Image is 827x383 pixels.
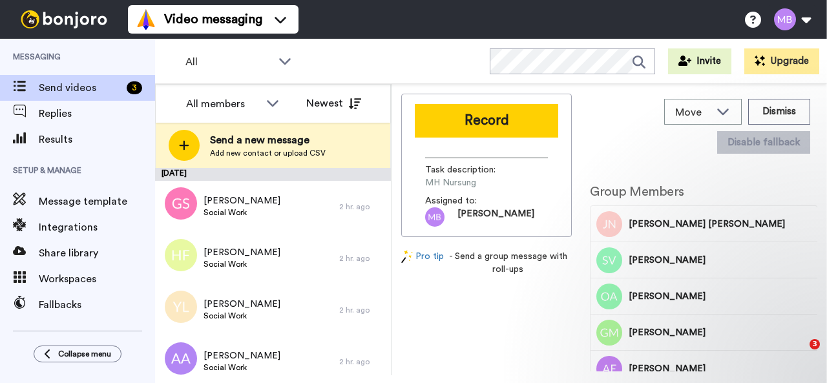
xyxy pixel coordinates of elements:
span: [PERSON_NAME] [629,254,813,267]
div: 2 hr. ago [339,202,384,212]
span: Fallbacks [39,297,155,313]
button: Invite [668,48,731,74]
button: Upgrade [744,48,819,74]
span: [PERSON_NAME] [204,298,280,311]
span: Social Work [204,259,280,269]
span: [PERSON_NAME] [457,207,534,227]
img: aa.png [165,342,197,375]
span: [PERSON_NAME] [PERSON_NAME] [629,218,813,231]
span: [PERSON_NAME] [204,246,280,259]
span: Social Work [204,207,280,218]
button: Record [415,104,558,138]
span: Task description : [425,163,516,176]
img: gs.png [165,187,197,220]
span: Replies [39,106,155,121]
span: Integrations [39,220,155,235]
div: 2 hr. ago [339,253,384,264]
iframe: Intercom live chat [783,339,814,370]
img: Image of Abby Emery [596,356,622,382]
button: Newest [297,90,371,116]
span: All [185,54,272,70]
span: Collapse menu [58,349,111,359]
img: hf.png [165,239,197,271]
span: MH Nursung [425,176,548,189]
span: Message template [39,194,155,209]
img: 95e39e65-e785-4527-bdd7-77097861e729.png [425,207,445,227]
span: Video messaging [164,10,262,28]
span: Move [675,105,710,120]
span: Share library [39,245,155,261]
div: [DATE] [155,168,391,181]
img: magic-wand.svg [401,250,413,264]
span: Send videos [39,80,121,96]
a: Pro tip [401,250,444,276]
button: Disable fallback [717,131,810,154]
img: yl.png [165,291,197,323]
span: 3 [810,339,820,349]
span: Workspaces [39,271,155,287]
span: [PERSON_NAME] [204,349,280,362]
div: 2 hr. ago [339,357,384,367]
div: 2 hr. ago [339,305,384,315]
span: Results [39,132,155,147]
img: Image of Jefferson Nana Akosah [596,211,622,237]
div: All members [186,96,260,112]
h2: Group Members [590,185,818,199]
div: 3 [127,81,142,94]
span: Social Work [204,311,280,321]
span: Send a new message [210,132,326,148]
img: vm-color.svg [136,9,156,30]
button: Dismiss [748,99,810,125]
img: bj-logo-header-white.svg [16,10,112,28]
div: - Send a group message with roll-ups [401,250,572,276]
img: Image of Senam Vormawor [596,247,622,273]
span: [PERSON_NAME] [629,362,813,375]
span: [PERSON_NAME] [204,194,280,207]
button: Collapse menu [34,346,121,362]
span: Add new contact or upload CSV [210,148,326,158]
span: Assigned to: [425,194,516,207]
span: Social Work [204,362,280,373]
